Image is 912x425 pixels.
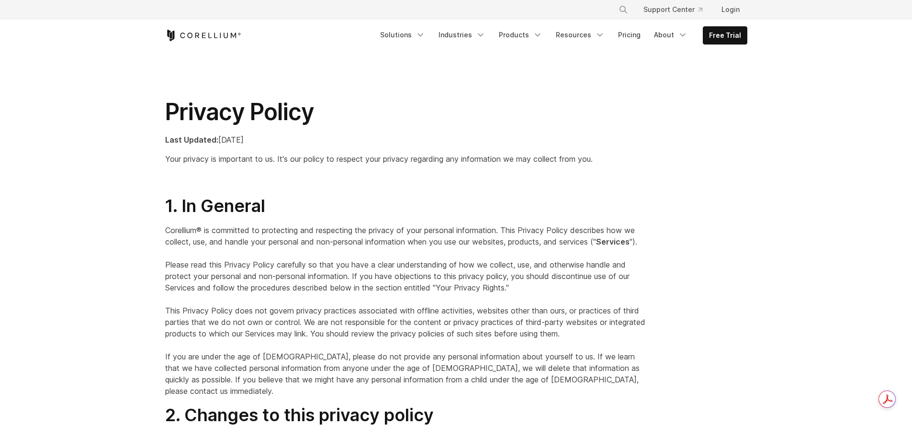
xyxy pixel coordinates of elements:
[607,1,747,18] div: Navigation Menu
[615,1,632,18] button: Search
[550,26,610,44] a: Resources
[433,26,491,44] a: Industries
[612,26,646,44] a: Pricing
[374,26,431,44] a: Solutions
[165,30,241,41] a: Corellium Home
[714,1,747,18] a: Login
[165,98,647,126] h1: Privacy Policy
[165,195,647,217] h2: 1. In General
[703,27,747,44] a: Free Trial
[165,224,647,397] p: Corellium® is committed to protecting and respecting the privacy of your personal information. Th...
[165,134,647,145] p: [DATE]
[493,26,548,44] a: Products
[374,26,747,45] div: Navigation Menu
[596,237,630,246] strong: Services
[165,135,218,145] strong: Last Updated:
[648,26,693,44] a: About
[165,153,647,165] p: Your privacy is important to us. It's our policy to respect your privacy regarding any informatio...
[636,1,710,18] a: Support Center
